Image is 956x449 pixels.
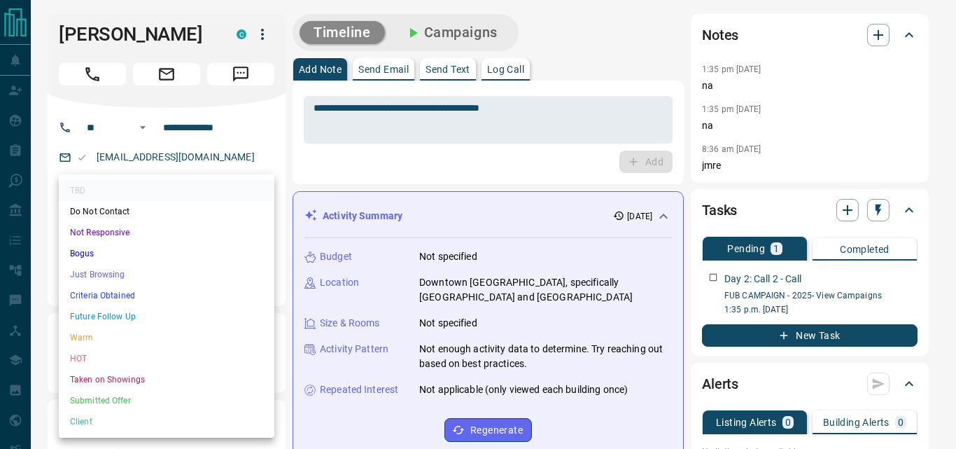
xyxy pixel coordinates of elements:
li: Just Browsing [59,264,274,285]
li: Bogus [59,243,274,264]
li: Future Follow Up [59,306,274,327]
li: Taken on Showings [59,369,274,390]
li: Criteria Obtained [59,285,274,306]
li: HOT [59,348,274,369]
li: Submitted Offer [59,390,274,411]
li: Not Responsive [59,222,274,243]
li: Do Not Contact [59,201,274,222]
li: Warm [59,327,274,348]
li: Client [59,411,274,432]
